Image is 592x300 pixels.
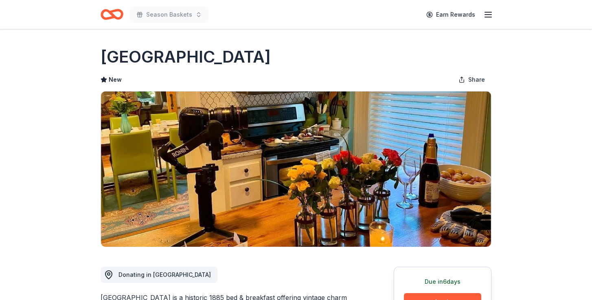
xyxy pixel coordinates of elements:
[421,7,480,22] a: Earn Rewards
[452,72,491,88] button: Share
[101,91,491,247] img: Image for Main Street Inn Parkville
[468,75,485,85] span: Share
[146,10,192,20] span: Season Baskets
[118,271,211,278] span: Donating in [GEOGRAPHIC_DATA]
[404,277,481,287] div: Due in 6 days
[101,5,123,24] a: Home
[101,46,271,68] h1: [GEOGRAPHIC_DATA]
[130,7,208,23] button: Season Baskets
[109,75,122,85] span: New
